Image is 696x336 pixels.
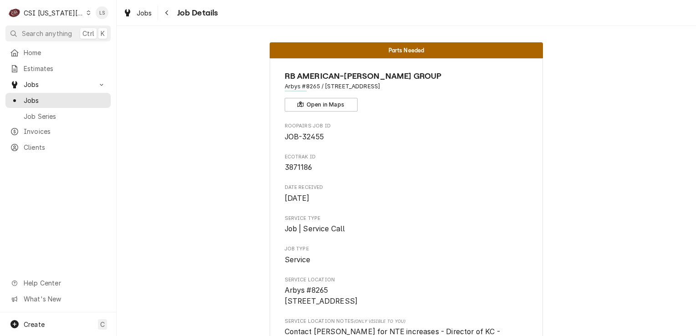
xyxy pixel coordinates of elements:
span: Jobs [24,96,106,105]
span: Arbys #8265 [STREET_ADDRESS] [285,286,358,305]
span: Parts Needed [389,47,425,53]
span: Job Series [24,112,106,121]
a: Job Series [5,109,111,124]
div: Service Type [285,215,528,234]
div: Ecotrak ID [285,153,528,173]
span: 3871186 [285,163,312,172]
div: Status [270,42,543,58]
button: Navigate back [160,5,174,20]
button: Open in Maps [285,98,358,112]
a: Go to Help Center [5,275,111,290]
button: Search anythingCtrlK [5,25,111,41]
div: Roopairs Job ID [285,122,528,142]
span: Date Received [285,193,528,204]
span: Roopairs Job ID [285,132,528,143]
span: Estimates [24,64,106,73]
span: Job Type [285,255,528,265]
span: Service Type [285,224,528,234]
span: (Only Visible to You) [354,319,405,324]
span: Service Type [285,215,528,222]
div: C [8,6,21,19]
span: Job Details [174,7,218,19]
span: Home [24,48,106,57]
span: Service Location [285,276,528,284]
span: Date Received [285,184,528,191]
div: CSI [US_STATE][GEOGRAPHIC_DATA]. [24,8,84,18]
span: Ecotrak ID [285,162,528,173]
span: Search anything [22,29,72,38]
a: Home [5,45,111,60]
span: K [101,29,105,38]
div: CSI Kansas City.'s Avatar [8,6,21,19]
a: Clients [5,140,111,155]
span: [DATE] [285,194,310,203]
span: Create [24,321,45,328]
span: Clients [24,143,106,152]
div: Client Information [285,70,528,112]
div: Job Type [285,245,528,265]
span: Address [285,82,528,91]
span: Ctrl [82,29,94,38]
a: Estimates [5,61,111,76]
span: C [100,320,105,329]
a: Jobs [5,93,111,108]
span: JOB-32455 [285,132,324,141]
a: Go to Jobs [5,77,111,92]
span: Name [285,70,528,82]
a: Invoices [5,124,111,139]
span: Jobs [24,80,92,89]
span: Invoices [24,127,106,136]
div: LS [96,6,108,19]
span: Ecotrak ID [285,153,528,161]
span: Help Center [24,278,105,288]
span: Service Location [285,285,528,306]
a: Go to What's New [5,291,111,306]
span: Service [285,255,311,264]
span: Service Location Notes [285,318,528,325]
span: What's New [24,294,105,304]
a: Jobs [119,5,156,20]
div: Date Received [285,184,528,204]
span: Jobs [137,8,152,18]
span: Job | Service Call [285,224,345,233]
span: Roopairs Job ID [285,122,528,130]
div: Service Location [285,276,528,307]
div: Lindsay Stover's Avatar [96,6,108,19]
span: Job Type [285,245,528,253]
